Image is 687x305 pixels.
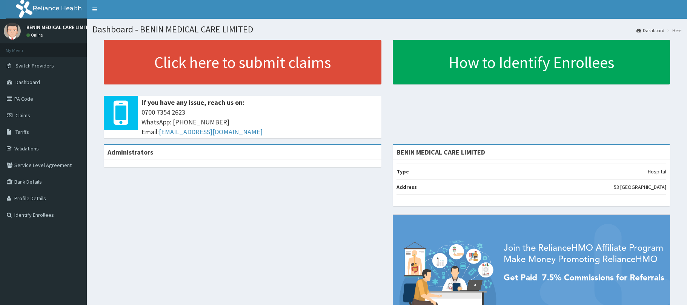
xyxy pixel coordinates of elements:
p: Hospital [648,168,666,175]
span: Tariffs [15,129,29,135]
b: Type [397,168,409,175]
b: Address [397,184,417,190]
img: User Image [4,23,21,40]
h1: Dashboard - BENIN MEDICAL CARE LIMITED [92,25,681,34]
span: Claims [15,112,30,119]
span: 0700 7354 2623 WhatsApp: [PHONE_NUMBER] Email: [141,107,378,136]
span: Switch Providers [15,62,54,69]
a: Click here to submit claims [104,40,381,84]
a: Online [26,32,45,38]
a: How to Identify Enrollees [393,40,670,84]
strong: BENIN MEDICAL CARE LIMITED [397,148,485,156]
p: 53 [GEOGRAPHIC_DATA] [614,183,666,191]
a: [EMAIL_ADDRESS][DOMAIN_NAME] [159,127,263,136]
a: Dashboard [636,27,664,34]
span: Dashboard [15,79,40,86]
b: If you have any issue, reach us on: [141,98,244,107]
b: Administrators [108,148,153,156]
li: Here [665,27,681,34]
p: BENIN MEDICAL CARE LIMITED [26,25,94,30]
